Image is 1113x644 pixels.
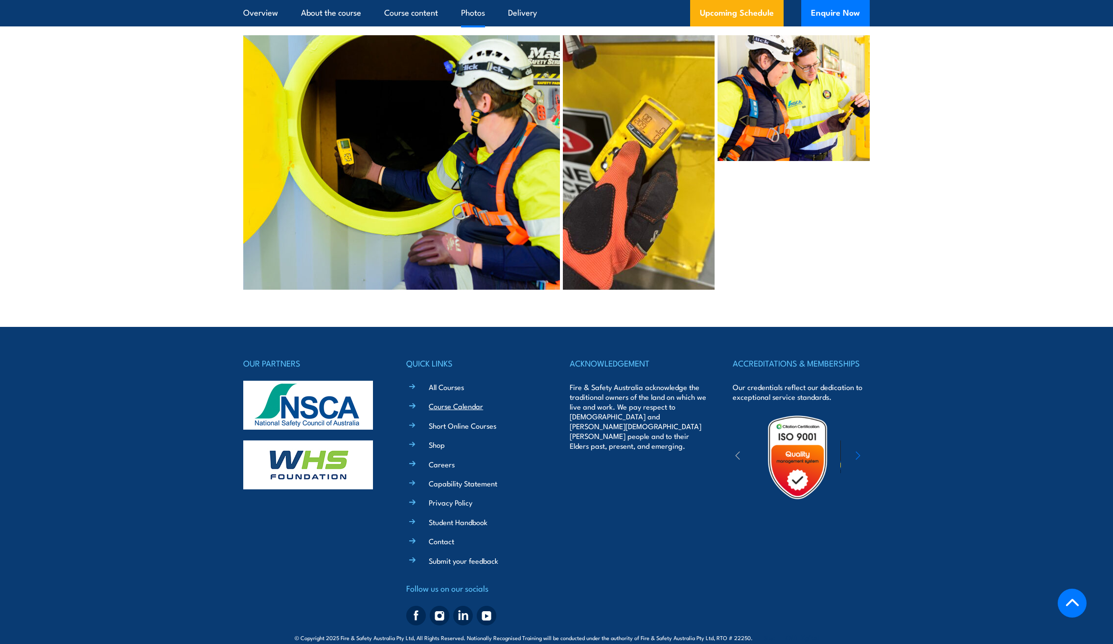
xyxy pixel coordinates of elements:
a: Short Online Courses [429,420,496,431]
img: nsca-logo-footer [243,381,373,430]
h4: Follow us on our socials [406,581,543,595]
a: Course Calendar [429,401,483,411]
a: Careers [429,459,455,469]
img: whs-logo-footer [243,440,373,489]
img: Gas Testing Atmospheres training [243,35,560,290]
a: Privacy Policy [429,497,472,507]
p: Fire & Safety Australia acknowledge the traditional owners of the land on which we live and work.... [570,382,707,451]
a: All Courses [429,382,464,392]
h4: ACCREDITATIONS & MEMBERSHIPS [733,356,870,370]
h4: ACKNOWLEDGEMENT [570,356,707,370]
img: ewpa-logo [840,440,926,474]
h4: QUICK LINKS [406,356,543,370]
a: KND Digital [785,632,819,642]
img: Gas Testing Atmospheres training [718,35,870,161]
span: Site: [764,634,819,642]
h4: OUR PARTNERS [243,356,380,370]
a: Shop [429,439,445,450]
img: Untitled design (19) [755,414,840,500]
a: Capability Statement [429,478,497,488]
img: Gas Testing Atmospheres training [563,35,715,290]
p: Our credentials reflect our dedication to exceptional service standards. [733,382,870,402]
a: Contact [429,536,454,546]
span: © Copyright 2025 Fire & Safety Australia Pty Ltd, All Rights Reserved. Nationally Recognised Trai... [295,633,819,642]
a: Submit your feedback [429,555,498,566]
a: Student Handbook [429,517,487,527]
